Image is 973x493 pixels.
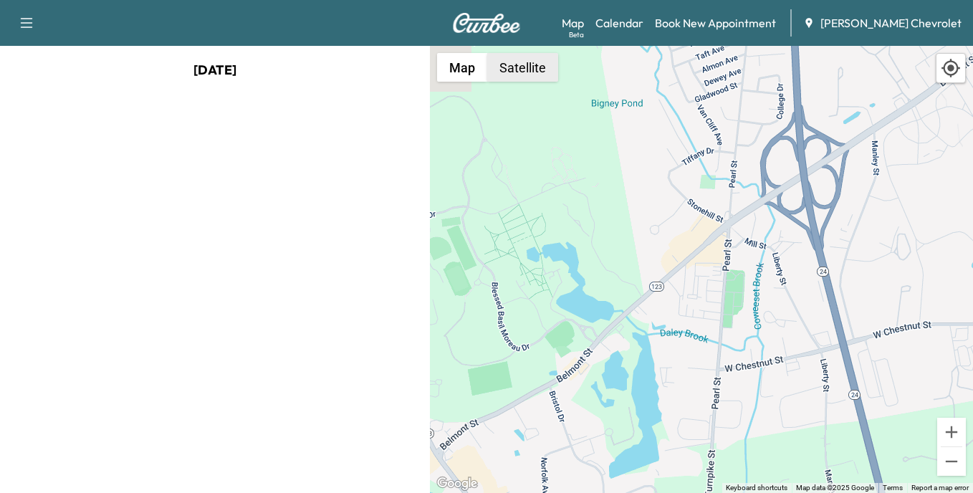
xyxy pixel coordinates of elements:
[911,484,969,492] a: Report a map error
[433,474,481,493] a: Open this area in Google Maps (opens a new window)
[562,14,584,32] a: MapBeta
[437,53,487,82] button: Show street map
[796,484,874,492] span: Map data ©2025 Google
[726,483,787,493] button: Keyboard shortcuts
[487,53,558,82] button: Show satellite imagery
[452,13,521,33] img: Curbee Logo
[936,53,966,83] div: Recenter map
[655,14,776,32] a: Book New Appointment
[433,474,481,493] img: Google
[820,14,962,32] span: [PERSON_NAME] Chevrolet
[569,29,584,40] div: Beta
[883,484,903,492] a: Terms (opens in new tab)
[937,447,966,476] button: Zoom out
[937,418,966,446] button: Zoom in
[595,14,643,32] a: Calendar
